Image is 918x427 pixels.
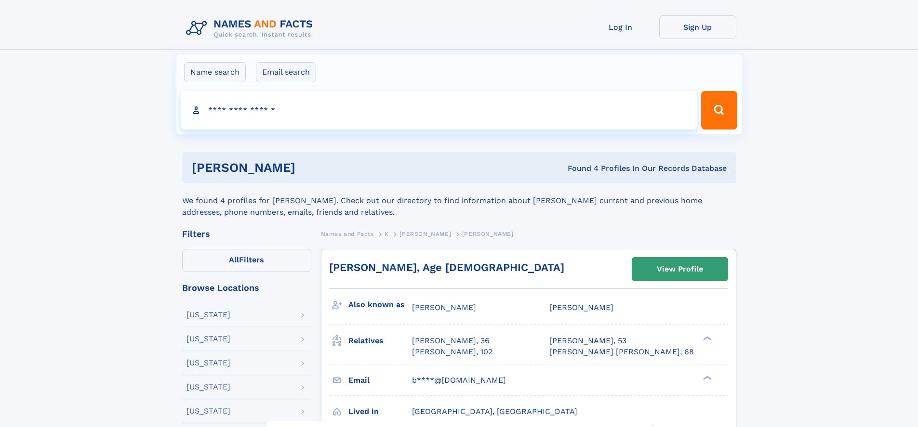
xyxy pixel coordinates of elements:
[549,347,694,357] a: [PERSON_NAME] [PERSON_NAME], 68
[348,297,412,313] h3: Also known as
[182,284,311,292] div: Browse Locations
[184,62,246,82] label: Name search
[229,255,239,264] span: All
[182,15,321,41] img: Logo Names and Facts
[321,228,374,240] a: Names and Facts
[182,249,311,272] label: Filters
[329,261,564,273] a: [PERSON_NAME], Age [DEMOGRAPHIC_DATA]
[186,359,230,367] div: [US_STATE]
[657,258,703,280] div: View Profile
[182,183,736,218] div: We found 4 profiles for [PERSON_NAME]. Check out our directory to find information about [PERSON_...
[385,231,389,237] span: K
[549,336,626,346] a: [PERSON_NAME], 53
[182,230,311,238] div: Filters
[181,91,697,129] input: search input
[701,375,712,381] div: ❯
[186,383,230,391] div: [US_STATE]
[399,228,451,240] a: [PERSON_NAME]
[186,407,230,415] div: [US_STATE]
[256,62,316,82] label: Email search
[192,162,432,174] h1: [PERSON_NAME]
[348,372,412,388] h3: Email
[186,335,230,343] div: [US_STATE]
[385,228,389,240] a: K
[582,15,659,39] a: Log In
[348,403,412,420] h3: Lived in
[348,333,412,349] h3: Relatives
[659,15,736,39] a: Sign Up
[412,407,577,416] span: [GEOGRAPHIC_DATA], [GEOGRAPHIC_DATA]
[399,231,451,237] span: [PERSON_NAME]
[186,311,230,319] div: [US_STATE]
[431,163,727,174] div: Found 4 Profiles In Our Records Database
[412,336,490,346] a: [PERSON_NAME], 36
[632,258,728,281] a: View Profile
[412,303,476,312] span: [PERSON_NAME]
[462,231,514,237] span: [PERSON_NAME]
[701,336,712,342] div: ❯
[549,303,613,312] span: [PERSON_NAME]
[701,91,737,129] button: Search Button
[412,347,492,357] a: [PERSON_NAME], 102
